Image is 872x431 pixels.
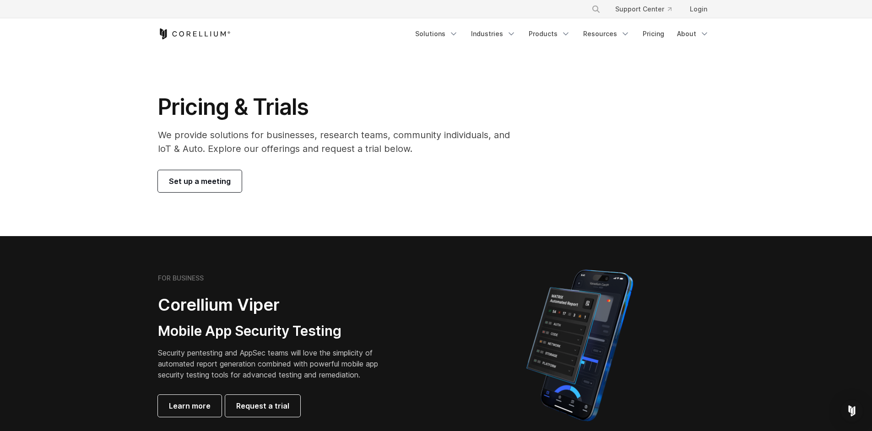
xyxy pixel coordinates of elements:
a: Solutions [410,26,464,42]
a: Login [682,1,715,17]
a: Industries [466,26,521,42]
a: Request a trial [225,395,300,417]
p: Security pentesting and AppSec teams will love the simplicity of automated report generation comb... [158,347,392,380]
a: Resources [578,26,635,42]
div: Open Intercom Messenger [841,400,863,422]
a: Support Center [608,1,679,17]
span: Request a trial [236,400,289,411]
a: Learn more [158,395,222,417]
h3: Mobile App Security Testing [158,323,392,340]
a: Products [523,26,576,42]
a: Set up a meeting [158,170,242,192]
h1: Pricing & Trials [158,93,523,121]
span: Learn more [169,400,211,411]
h2: Corellium Viper [158,295,392,315]
a: Corellium Home [158,28,231,39]
h6: FOR BUSINESS [158,274,204,282]
button: Search [588,1,604,17]
a: About [672,26,715,42]
div: Navigation Menu [580,1,715,17]
span: Set up a meeting [169,176,231,187]
a: Pricing [637,26,670,42]
img: Corellium MATRIX automated report on iPhone showing app vulnerability test results across securit... [511,265,649,426]
div: Navigation Menu [410,26,715,42]
p: We provide solutions for businesses, research teams, community individuals, and IoT & Auto. Explo... [158,128,523,156]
